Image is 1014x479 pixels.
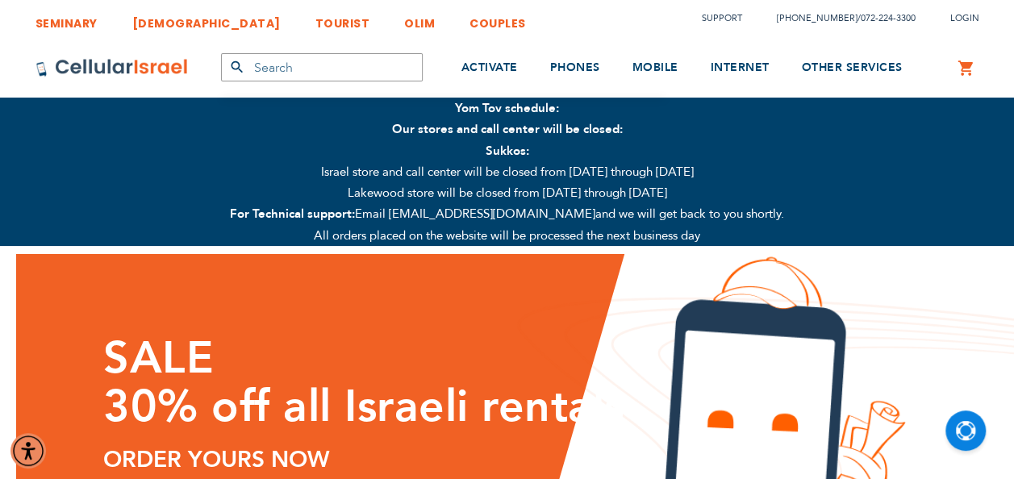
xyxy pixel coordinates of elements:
strong: For Technical support: [230,206,355,222]
span: PHONES [550,60,600,75]
strong: Our stores and call center will be closed: [392,121,623,137]
a: TOURIST [315,4,370,34]
a: OLIM [404,4,435,34]
input: Search [221,53,423,81]
a: COUPLES [469,4,526,34]
a: INTERNET [711,38,770,98]
strong: Yom Tov schedule: [455,100,559,116]
a: Support [702,12,742,24]
a: [PHONE_NUMBER] [777,12,858,24]
span: ACTIVATE [461,60,518,75]
strong: Sukkos: [486,143,529,159]
span: MOBILE [632,60,678,75]
a: MOBILE [632,38,678,98]
span: Login [950,12,979,24]
span: INTERNET [711,60,770,75]
div: Accessibility Menu [10,433,46,469]
img: Cellular Israel Logo [35,58,189,77]
a: ACTIVATE [461,38,518,98]
a: [EMAIL_ADDRESS][DOMAIN_NAME] [386,206,595,222]
a: PHONES [550,38,600,98]
a: SEMINARY [35,4,98,34]
a: [DEMOGRAPHIC_DATA] [132,4,281,34]
span: OTHER SERVICES [802,60,903,75]
a: OTHER SERVICES [802,38,903,98]
li: / [761,6,916,30]
a: 072-224-3300 [861,12,916,24]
